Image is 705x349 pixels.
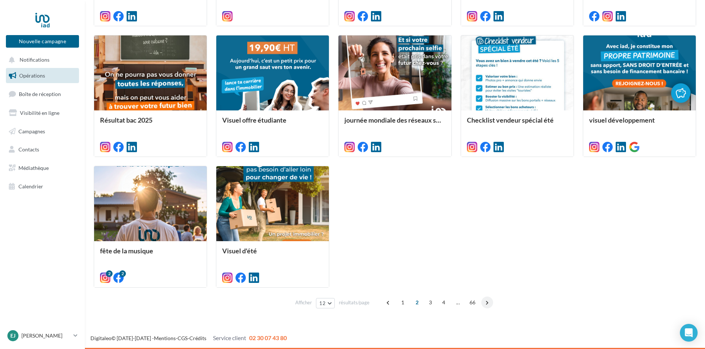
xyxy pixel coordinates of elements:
[20,110,59,116] span: Visibilité en ligne
[411,297,423,308] span: 2
[589,116,690,131] div: visuel développement
[4,86,80,102] a: Boîte de réception
[424,297,436,308] span: 3
[467,297,479,308] span: 66
[680,324,698,342] div: Open Intercom Messenger
[178,335,188,341] a: CGS
[397,297,409,308] span: 1
[249,334,287,341] span: 02 30 07 43 80
[18,128,45,134] span: Campagnes
[344,116,445,131] div: journée mondiale des réseaux sociaux
[21,332,70,339] p: [PERSON_NAME]
[20,57,49,63] span: Notifications
[154,335,176,341] a: Mentions
[18,165,49,171] span: Médiathèque
[295,299,312,306] span: Afficher
[222,247,323,262] div: Visuel d'été
[4,179,80,194] a: Calendrier
[18,183,43,189] span: Calendrier
[100,247,201,262] div: fête de la musique
[119,270,126,277] div: 2
[316,298,335,308] button: 12
[4,68,80,83] a: Opérations
[452,297,464,308] span: ...
[189,335,206,341] a: Crédits
[467,116,568,131] div: Checklist vendeur spécial été
[4,142,80,157] a: Contacts
[319,300,326,306] span: 12
[90,335,111,341] a: Digitaleo
[222,116,323,131] div: Visuel offre étudiante
[10,332,16,339] span: EJ
[18,146,39,153] span: Contacts
[19,72,45,79] span: Opérations
[4,124,80,139] a: Campagnes
[4,105,80,121] a: Visibilité en ligne
[6,329,79,343] a: EJ [PERSON_NAME]
[339,299,369,306] span: résultats/page
[213,334,246,341] span: Service client
[438,297,450,308] span: 4
[19,91,61,97] span: Boîte de réception
[106,270,113,277] div: 2
[90,335,287,341] span: © [DATE]-[DATE] - - -
[6,35,79,48] button: Nouvelle campagne
[100,116,201,131] div: Résultat bac 2025
[4,160,80,176] a: Médiathèque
